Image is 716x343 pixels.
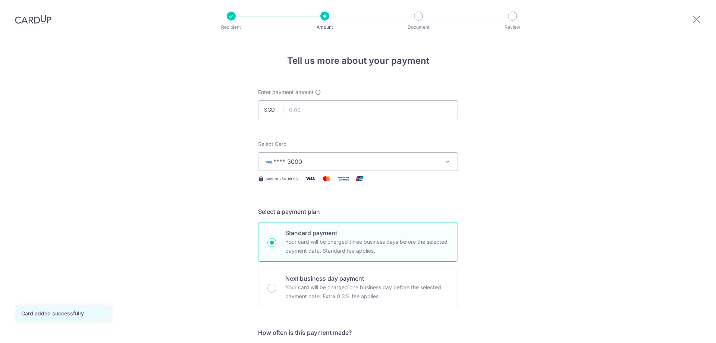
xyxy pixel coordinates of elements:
[285,274,449,283] p: Next business day payment
[264,106,283,113] span: SGD
[258,100,458,119] input: 0.00
[264,159,273,165] img: AMEX
[258,207,458,216] h5: Select a payment plan
[391,24,446,31] p: Document
[319,174,334,183] img: Mastercard
[21,310,104,317] div: Card added successfully
[668,321,709,339] iframe: Opens a widget where you can find more information
[258,54,458,68] h4: Tell us more about your payment
[285,283,449,301] p: Your card will be charged one business day before the selected payment date. Extra 0.3% fee applies.
[285,237,449,255] p: Your card will be charged three business days before the selected payment date. Standard fee appl...
[297,24,352,31] p: Amount
[485,24,540,31] p: Review
[352,174,367,183] img: Union Pay
[15,15,51,24] img: CardUp
[204,24,259,31] p: Recipient
[303,174,318,183] img: Visa
[258,88,314,96] span: Enter payment amount
[258,141,287,147] span: translation missing: en.payables.payment_networks.credit_card.summary.labels.select_card
[336,174,351,183] img: American Express
[266,176,300,182] span: Secure 256-bit SSL
[258,328,458,337] h5: How often is this payment made?
[285,228,449,237] p: Standard payment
